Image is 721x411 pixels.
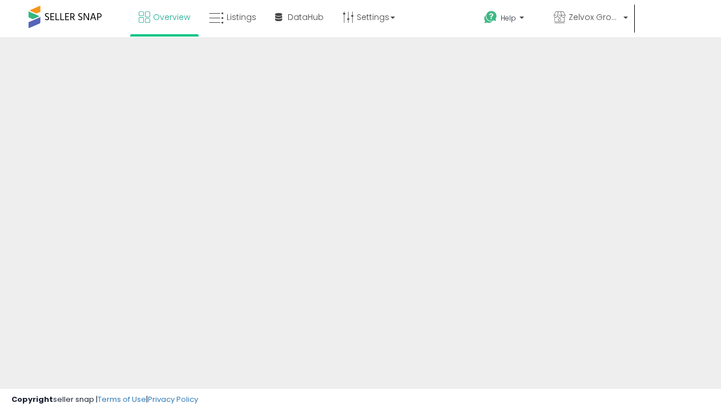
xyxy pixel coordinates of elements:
i: Get Help [484,10,498,25]
span: Listings [227,11,256,23]
span: Zelvox Group LLC [569,11,620,23]
div: seller snap | | [11,394,198,405]
a: Terms of Use [98,394,146,405]
strong: Copyright [11,394,53,405]
span: Help [501,13,516,23]
span: DataHub [288,11,324,23]
a: Help [475,2,543,37]
a: Privacy Policy [148,394,198,405]
span: Overview [153,11,190,23]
